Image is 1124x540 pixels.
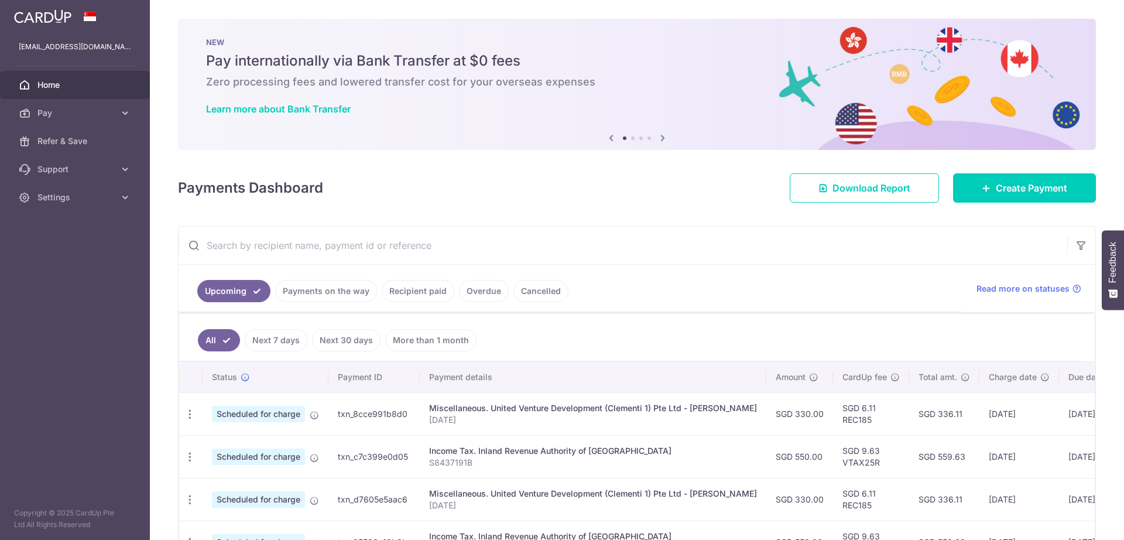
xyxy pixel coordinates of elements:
span: Home [37,79,115,91]
td: SGD 550.00 [766,435,833,478]
p: S8437191B [429,457,757,469]
button: Feedback - Show survey [1102,230,1124,310]
span: Refer & Save [37,135,115,147]
td: [DATE] [979,435,1059,478]
td: SGD 9.63 VTAX25R [833,435,909,478]
h6: Zero processing fees and lowered transfer cost for your overseas expenses [206,75,1068,89]
td: SGD 559.63 [909,435,979,478]
h5: Pay internationally via Bank Transfer at $0 fees [206,52,1068,70]
span: Read more on statuses [976,283,1070,295]
th: Payment ID [328,362,420,392]
span: Total amt. [919,371,957,383]
a: Payments on the way [275,280,377,302]
a: More than 1 month [385,329,477,351]
a: Upcoming [197,280,270,302]
td: txn_d7605e5aac6 [328,478,420,521]
span: Create Payment [996,181,1067,195]
span: Settings [37,192,115,203]
td: SGD 330.00 [766,478,833,521]
a: Create Payment [953,173,1096,203]
h4: Payments Dashboard [178,177,323,199]
span: Status [212,371,237,383]
td: [DATE] [979,392,1059,435]
span: Due date [1068,371,1104,383]
a: Recipient paid [382,280,454,302]
input: Search by recipient name, payment id or reference [179,227,1067,264]
td: [DATE] [979,478,1059,521]
a: All [198,329,240,351]
td: txn_8cce991b8d0 [328,392,420,435]
div: Miscellaneous. United Venture Development (Clementi 1) Pte Ltd - [PERSON_NAME] [429,402,757,414]
a: Next 30 days [312,329,381,351]
td: txn_c7c399e0d05 [328,435,420,478]
a: Read more on statuses [976,283,1081,295]
th: Payment details [420,362,766,392]
td: SGD 6.11 REC185 [833,392,909,435]
a: Next 7 days [245,329,307,351]
a: Download Report [790,173,939,203]
span: Pay [37,107,115,119]
span: Scheduled for charge [212,406,305,422]
a: Overdue [459,280,509,302]
span: Feedback [1108,242,1118,283]
p: [DATE] [429,500,757,511]
div: Income Tax. Inland Revenue Authority of [GEOGRAPHIC_DATA] [429,445,757,457]
a: Learn more about Bank Transfer [206,103,351,115]
td: SGD 330.00 [766,392,833,435]
div: Miscellaneous. United Venture Development (Clementi 1) Pte Ltd - [PERSON_NAME] [429,488,757,500]
p: [EMAIL_ADDRESS][DOMAIN_NAME] [19,41,131,53]
img: CardUp [14,9,71,23]
span: CardUp fee [842,371,887,383]
td: SGD 336.11 [909,478,979,521]
td: SGD 336.11 [909,392,979,435]
span: Amount [776,371,806,383]
a: Cancelled [513,280,568,302]
span: Scheduled for charge [212,449,305,465]
p: NEW [206,37,1068,47]
span: Charge date [989,371,1037,383]
img: Bank transfer banner [178,19,1096,150]
span: Download Report [832,181,910,195]
span: Support [37,163,115,175]
td: SGD 6.11 REC185 [833,478,909,521]
span: Scheduled for charge [212,491,305,508]
p: [DATE] [429,414,757,426]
